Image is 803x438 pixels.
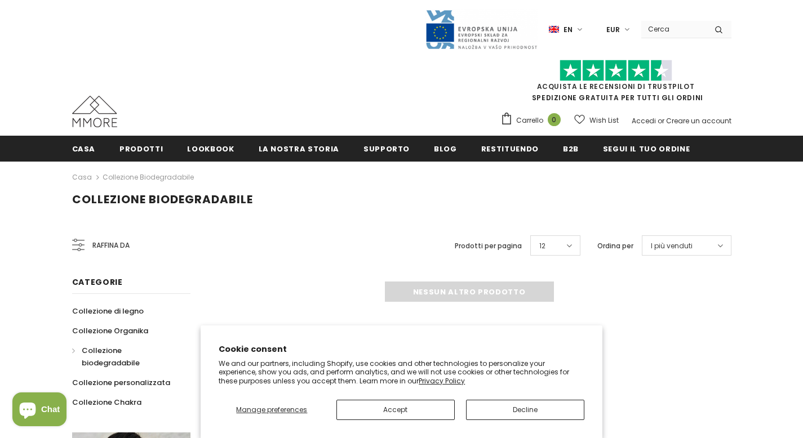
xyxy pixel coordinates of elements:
a: Lookbook [187,136,234,161]
input: Search Site [641,21,706,37]
a: Casa [72,136,96,161]
button: Decline [466,400,584,420]
span: 12 [539,240,545,252]
span: Collezione Organika [72,325,148,336]
span: Blog [434,144,457,154]
img: Javni Razpis [425,9,538,50]
a: supporto [363,136,410,161]
span: 0 [548,113,561,126]
span: Restituendo [481,144,539,154]
span: I più venduti [651,240,693,252]
a: Acquista le recensioni di TrustPilot [537,82,695,91]
a: Accedi [632,116,656,126]
span: EUR [606,24,620,35]
span: Collezione biodegradabile [72,191,253,207]
a: Blog [434,136,457,161]
a: Collezione Organika [72,321,148,341]
span: Categorie [72,276,123,288]
span: Casa [72,144,96,154]
p: We and our partners, including Shopify, use cookies and other technologies to personalize your ex... [219,359,584,386]
span: Collezione di legno [72,306,144,316]
a: Prodotti [119,136,163,161]
a: Collezione biodegradabile [103,172,194,182]
a: Carrello 0 [500,112,566,129]
a: Collezione biodegradabile [72,341,178,373]
img: Casi MMORE [72,96,117,127]
span: Lookbook [187,144,234,154]
span: SPEDIZIONE GRATUITA PER TUTTI GLI ORDINI [500,65,731,102]
span: Wish List [589,115,619,126]
span: or [658,116,664,126]
a: Casa [72,171,92,184]
span: Collezione Chakra [72,397,141,408]
a: Wish List [574,110,619,130]
span: Manage preferences [236,405,307,414]
a: B2B [563,136,579,161]
inbox-online-store-chat: Shopify online store chat [9,392,70,429]
a: Privacy Policy [419,376,465,386]
a: Collezione personalizzata [72,373,170,392]
a: Collezione Chakra [72,392,141,412]
a: Creare un account [666,116,731,126]
label: Ordina per [597,240,633,252]
button: Manage preferences [219,400,325,420]
img: i-lang-1.png [549,25,559,34]
span: Prodotti [119,144,163,154]
a: La nostra storia [259,136,339,161]
label: Prodotti per pagina [455,240,522,252]
span: Collezione biodegradabile [82,345,140,368]
span: Raffina da [92,239,130,252]
a: Restituendo [481,136,539,161]
a: Collezione di legno [72,301,144,321]
a: Segui il tuo ordine [603,136,690,161]
button: Accept [336,400,455,420]
span: La nostra storia [259,144,339,154]
img: Fidati di Pilot Stars [560,60,672,82]
span: Segui il tuo ordine [603,144,690,154]
a: Javni Razpis [425,24,538,34]
span: en [564,24,573,35]
span: Collezione personalizzata [72,377,170,388]
span: B2B [563,144,579,154]
span: Carrello [516,115,543,126]
h2: Cookie consent [219,343,584,355]
span: supporto [363,144,410,154]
